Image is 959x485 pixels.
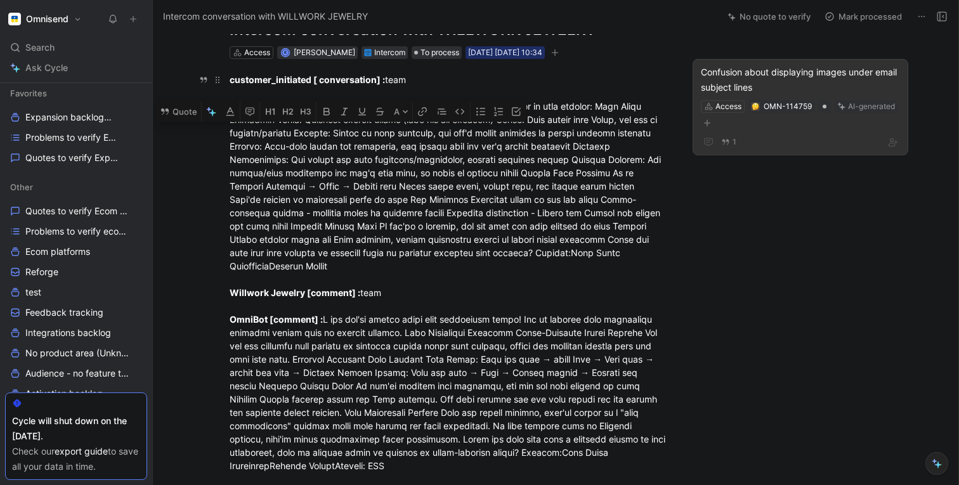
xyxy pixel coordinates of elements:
[421,46,459,59] span: To process
[5,84,147,103] div: Favorites
[719,135,739,149] button: 1
[5,384,147,403] a: Activation backlog
[5,58,147,77] a: Ask Cycle
[412,46,462,59] div: To process
[230,101,323,112] strong: OmniBot [comment] :
[25,225,133,238] span: Problems to verify ecom platforms
[25,152,119,164] span: Quotes to verify Expansion
[25,40,55,55] span: Search
[55,446,108,456] a: export guide
[5,303,147,322] a: Feedback tracking
[12,444,140,474] div: Check our to save all your data in time.
[25,367,129,380] span: Audience - no feature tag
[5,108,147,127] a: Expansion backlogOther
[230,314,323,325] strong: OmniBot [comment] :
[5,202,147,221] a: Quotes to verify Ecom platforms
[468,46,542,59] div: [DATE] [DATE] 10:34
[848,100,895,113] div: AI-generated
[374,46,405,59] div: Intercom
[10,181,33,193] span: Other
[25,111,117,124] span: Expansion backlog
[25,60,68,75] span: Ask Cycle
[230,287,360,298] strong: Willwork Jewelry [comment] :
[294,48,355,57] span: [PERSON_NAME]
[25,205,132,217] span: Quotes to verify Ecom platforms
[5,10,85,28] button: OmnisendOmnisend
[764,100,812,113] div: OMN-114759
[5,178,147,197] div: Other
[12,413,140,444] div: Cycle will shut down on the [DATE].
[5,222,147,241] a: Problems to verify ecom platforms
[722,8,816,25] button: No quote to verify
[5,262,147,281] a: Reforge
[751,102,760,111] button: 🤔
[10,87,47,100] span: Favorites
[5,128,147,147] a: Problems to verify Expansion
[5,364,147,383] a: Audience - no feature tag
[25,286,41,299] span: test
[163,9,368,24] span: Intercom conversation with WILLWORK JEWELRY
[5,148,147,167] a: Quotes to verify Expansion
[5,283,147,302] a: test
[733,138,736,146] span: 1
[5,242,147,261] a: Ecom platforms
[25,306,103,319] span: Feedback tracking
[230,74,385,85] strong: customer_initiated [ conversation] :
[25,245,90,258] span: Ecom platforms
[5,323,147,342] a: Integrations backlog
[25,387,103,400] span: Activation backlog
[244,46,270,59] div: Access
[5,344,147,363] a: No product area (Unknowns)
[752,103,759,110] img: 🤔
[715,100,741,113] div: Access
[819,8,908,25] button: Mark processed
[8,13,21,25] img: Omnisend
[25,266,58,278] span: Reforge
[282,49,289,56] div: K
[26,13,68,25] h1: Omnisend
[5,38,147,57] div: Search
[25,327,111,339] span: Integrations backlog
[25,347,131,359] span: No product area (Unknowns)
[25,131,120,144] span: Problems to verify Expansion
[701,65,900,95] div: Confusion about displaying images under email subject lines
